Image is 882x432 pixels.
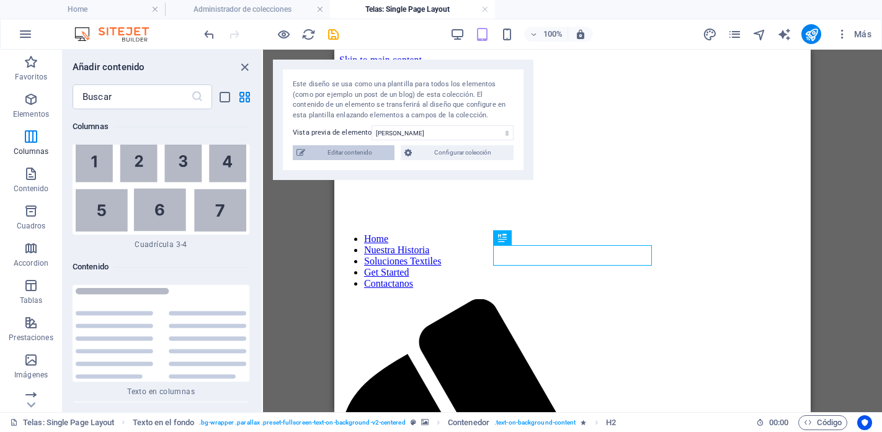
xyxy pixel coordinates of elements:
[804,415,842,430] span: Código
[73,240,249,250] span: Cuadrícula 3-4
[524,27,568,42] button: 100%
[10,415,114,430] a: Haz clic para cancelar la selección y doble clic para abrir páginas
[202,27,216,42] button: undo
[756,415,789,430] h6: Tiempo de la sesión
[702,27,717,42] button: design
[703,27,717,42] i: Diseño (Ctrl+Alt+Y)
[237,89,252,104] button: grid-view
[14,184,49,194] p: Contenido
[199,415,406,430] span: . bg-wrapper .parallax .preset-fullscreen-text-on-background-v2-centered
[769,415,788,430] span: 00 00
[326,27,341,42] i: Guardar (Ctrl+S)
[836,28,871,40] span: Más
[276,27,291,42] button: Haz clic para salir del modo de previsualización y seguir editando
[448,415,489,430] span: Haz clic para seleccionar y doble clic para editar
[728,27,742,42] i: Páginas (Ctrl+Alt+S)
[727,27,742,42] button: pages
[76,288,246,379] img: text-in-columns.svg
[778,418,780,427] span: :
[752,27,767,42] button: navigator
[801,24,821,44] button: publish
[73,259,249,274] h6: Contenido
[777,27,791,42] i: AI Writer
[411,419,416,426] i: Este elemento es un preajuste personalizable
[293,79,514,120] div: Este diseño se usa como una plantilla para todos los elementos (como por ejemplo un post de un bl...
[14,258,48,268] p: Accordion
[76,140,246,232] img: Grid3-4.svg
[421,419,429,426] i: Este elemento contiene un fondo
[581,419,586,426] i: El elemento contiene una animación
[165,2,330,16] h4: Administrador de colecciones
[15,72,47,82] p: Favoritos
[293,125,372,140] label: Vista previa de elemento
[14,370,48,380] p: Imágenes
[804,27,819,42] i: Publicar
[217,89,232,104] button: list-view
[752,27,767,42] i: Navegador
[133,415,195,430] span: Haz clic para seleccionar y doble clic para editar
[416,145,510,160] span: Configurar colección
[330,2,495,16] h4: Telas: Single Page Layout
[309,145,391,160] span: Editar contenido
[73,285,249,397] div: Texto en columnas
[857,415,872,430] button: Usercentrics
[237,60,252,74] button: close panel
[73,137,249,250] div: Cuadrícula 3-4
[13,109,49,119] p: Elementos
[575,29,586,40] i: Al redimensionar, ajustar el nivel de zoom automáticamente para ajustarse al dispositivo elegido.
[606,415,616,430] span: Haz clic para seleccionar y doble clic para editar
[73,387,249,397] span: Texto en columnas
[401,145,514,160] button: Configurar colección
[20,295,43,305] p: Tablas
[798,415,847,430] button: Código
[831,24,876,44] button: Más
[5,5,87,16] a: Skip to main content
[777,27,791,42] button: text_generator
[17,221,46,231] p: Cuadros
[71,27,164,42] img: Editor Logo
[543,27,563,42] h6: 100%
[73,84,191,109] input: Buscar
[301,27,316,42] i: Volver a cargar página
[133,415,616,430] nav: breadcrumb
[326,27,341,42] button: save
[301,27,316,42] button: reload
[293,145,394,160] button: Editar contenido
[14,146,49,156] p: Columnas
[73,60,145,74] h6: Añadir contenido
[73,119,249,134] h6: Columnas
[202,27,216,42] i: Deshacer: Acción desconocida (Ctrl+Z)
[9,333,53,343] p: Prestaciones
[494,415,576,430] span: . text-on-background-content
